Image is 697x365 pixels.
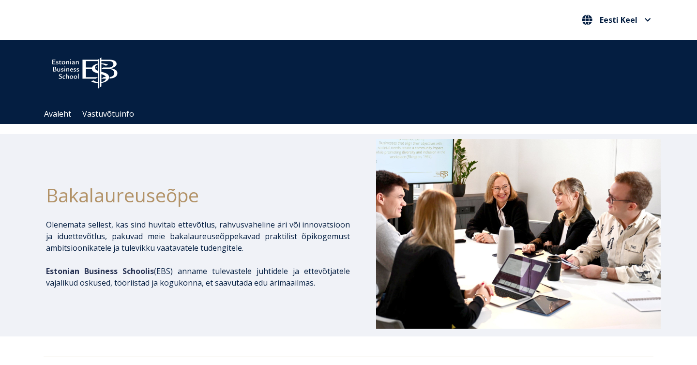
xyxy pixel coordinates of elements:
[376,139,661,329] img: Bakalaureusetudengid
[46,266,154,276] span: Estonian Business Schoolis
[46,266,156,276] span: (
[39,104,668,124] div: Navigation Menu
[44,108,71,119] a: Avaleht
[579,12,653,28] button: Eesti Keel
[600,16,637,24] span: Eesti Keel
[46,181,350,209] h1: Bakalaureuseõpe
[82,108,134,119] a: Vastuvõtuinfo
[46,265,350,289] p: EBS) anname tulevastele juhtidele ja ettevõtjatele vajalikud oskused, tööriistad ja kogukonna, et...
[579,12,653,28] nav: Vali oma keel
[44,50,126,91] img: ebs_logo2016_white
[46,219,350,254] p: Olenemata sellest, kas sind huvitab ettevõtlus, rahvusvaheline äri või innovatsioon ja iduettevõt...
